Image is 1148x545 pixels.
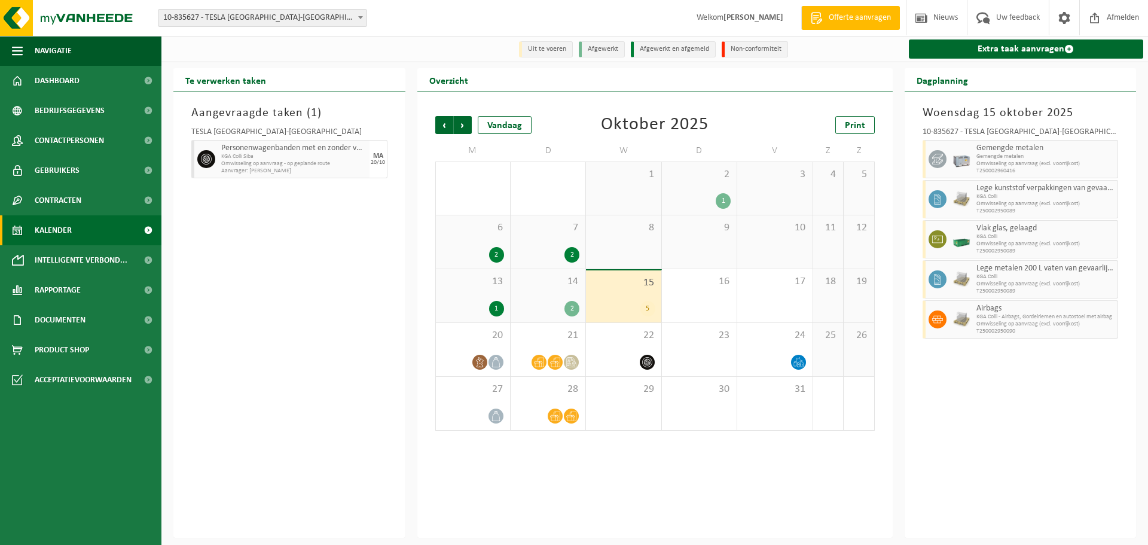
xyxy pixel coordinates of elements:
span: Dashboard [35,66,80,96]
span: Omwisseling op aanvraag - op geplande route [221,160,367,168]
div: 5 [640,301,655,316]
span: Rapportage [35,275,81,305]
span: 31 [743,383,806,396]
div: 1 [716,193,731,209]
td: Z [844,140,874,162]
span: KGA Colli [976,193,1115,200]
span: 2 [668,168,731,181]
div: Oktober 2025 [601,116,709,134]
span: Bedrijfsgegevens [35,96,105,126]
img: LP-PA-00000-WDN-11 [952,190,970,208]
img: PB-LB-0680-HPE-GY-01 [952,150,970,168]
span: Acceptatievoorwaarden [35,365,132,395]
span: 19 [850,275,868,288]
h3: Woensdag 15 oktober 2025 [923,104,1119,122]
span: 18 [819,275,837,288]
span: 10-835627 - TESLA BELGIUM-ANTWERPEN - AARTSELAAR [158,10,367,26]
span: 23 [668,329,731,342]
span: KGA Colli [976,233,1115,240]
span: T250002950089 [976,208,1115,215]
span: KGA Colli - Airbags, Gordelriemen en autostoel met airbag [976,313,1115,321]
td: V [737,140,813,162]
span: 26 [850,329,868,342]
h2: Overzicht [417,68,480,92]
span: Volgende [454,116,472,134]
strong: [PERSON_NAME] [723,13,783,22]
span: T250002950089 [976,248,1115,255]
span: 29 [592,383,655,396]
span: 27 [442,383,504,396]
span: 25 [819,329,837,342]
li: Afgewerkt [579,41,625,57]
li: Uit te voeren [519,41,573,57]
td: M [435,140,511,162]
span: Vorige [435,116,453,134]
span: 1 [311,107,317,119]
span: 15 [592,276,655,290]
span: KGA Colli Siba [221,153,367,160]
span: 3 [743,168,806,181]
span: 9 [668,221,731,235]
span: 4 [819,168,837,181]
span: Omwisseling op aanvraag (excl. voorrijkost) [976,200,1115,208]
span: 20 [442,329,504,342]
span: Gemengde metalen [976,144,1115,153]
span: 10-835627 - TESLA BELGIUM-ANTWERPEN - AARTSELAAR [158,9,367,27]
img: PB-MB-2000-MET-GN-01 [952,230,970,248]
span: Offerte aanvragen [826,12,894,24]
span: Lege metalen 200 L vaten van gevaarlijke producten [976,264,1115,273]
span: Omwisseling op aanvraag (excl. voorrijkost) [976,321,1115,328]
span: 30 [668,383,731,396]
img: LP-PA-00000-WDN-11 [952,270,970,288]
span: 11 [819,221,837,235]
span: 5 [850,168,868,181]
div: 2 [564,247,579,263]
a: Extra taak aanvragen [909,39,1144,59]
span: Omwisseling op aanvraag (excl. voorrijkost) [976,281,1115,288]
span: 21 [517,329,579,342]
span: Contactpersonen [35,126,104,156]
span: 16 [668,275,731,288]
span: Gebruikers [35,156,80,185]
span: Omwisseling op aanvraag (excl. voorrijkost) [976,240,1115,248]
span: Airbags [976,304,1115,313]
h3: Aangevraagde taken ( ) [191,104,387,122]
div: Vandaag [478,116,532,134]
span: 7 [517,221,579,235]
span: Kalender [35,215,72,245]
span: Contracten [35,185,81,215]
div: TESLA [GEOGRAPHIC_DATA]-[GEOGRAPHIC_DATA] [191,128,387,140]
span: Print [845,121,865,130]
span: 12 [850,221,868,235]
td: D [511,140,586,162]
span: Intelligente verbond... [35,245,127,275]
span: Gemengde metalen [976,153,1115,160]
span: Aanvrager: [PERSON_NAME] [221,168,367,175]
a: Offerte aanvragen [801,6,900,30]
span: 1 [592,168,655,181]
a: Print [835,116,875,134]
span: T250002950089 [976,288,1115,295]
div: 1 [489,301,504,316]
div: 10-835627 - TESLA [GEOGRAPHIC_DATA]-[GEOGRAPHIC_DATA] - [GEOGRAPHIC_DATA] [923,128,1119,140]
span: KGA Colli [976,273,1115,281]
span: 22 [592,329,655,342]
span: 8 [592,221,655,235]
span: Navigatie [35,36,72,66]
span: T250002950090 [976,328,1115,335]
span: 6 [442,221,504,235]
span: T250002960416 [976,168,1115,175]
h2: Te verwerken taken [173,68,278,92]
td: Z [813,140,844,162]
span: Omwisseling op aanvraag (excl. voorrijkost) [976,160,1115,168]
div: 20/10 [371,160,385,166]
span: Documenten [35,305,86,335]
iframe: chat widget [6,519,200,545]
span: 10 [743,221,806,235]
li: Afgewerkt en afgemeld [631,41,716,57]
td: D [662,140,737,162]
span: 28 [517,383,579,396]
span: Vlak glas, gelaagd [976,224,1115,233]
img: LP-PA-00000-WDN-11 [952,310,970,328]
h2: Dagplanning [905,68,980,92]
